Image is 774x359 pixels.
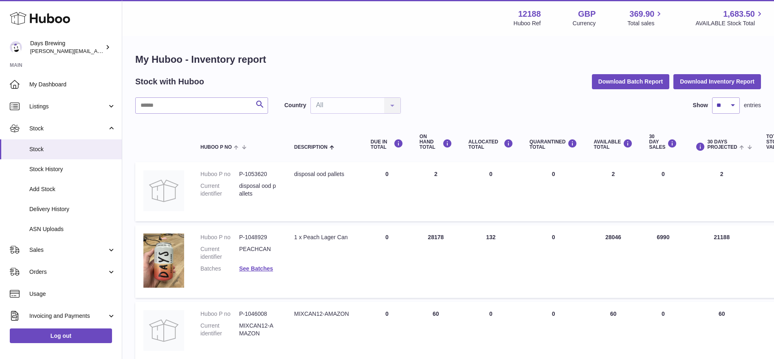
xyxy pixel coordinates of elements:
dd: P-1048929 [239,233,278,241]
td: 0 [641,162,685,221]
div: 1 x Peach Lager Can [294,233,354,241]
span: 1,683.50 [723,9,755,20]
span: Sales [29,246,107,254]
span: Total sales [627,20,664,27]
span: 0 [552,234,555,240]
td: 132 [460,225,521,298]
dt: Current identifier [200,182,239,198]
span: 0 [552,311,555,317]
button: Download Batch Report [592,74,670,89]
td: 2 [585,162,641,221]
dd: P-1053620 [239,170,278,178]
td: 28178 [411,225,460,298]
div: DUE IN TOTAL [371,139,403,150]
dt: Huboo P no [200,310,239,318]
dd: PEACHCAN [239,245,278,261]
span: Stock History [29,165,116,173]
div: ALLOCATED Total [468,139,513,150]
a: Log out [10,328,112,343]
a: 1,683.50 AVAILABLE Stock Total [695,9,764,27]
div: Days Brewing [30,40,103,55]
dt: Huboo P no [200,170,239,178]
h1: My Huboo - Inventory report [135,53,761,66]
div: 30 DAY SALES [649,134,677,150]
label: Country [284,101,306,109]
td: 2 [411,162,460,221]
td: 21188 [685,225,758,298]
span: 369.90 [629,9,654,20]
div: Currency [573,20,596,27]
dt: Huboo P no [200,233,239,241]
td: 6990 [641,225,685,298]
span: Description [294,145,328,150]
img: product image [143,310,184,351]
td: 0 [363,225,411,298]
span: entries [744,101,761,109]
div: ON HAND Total [420,134,452,150]
dd: MIXCAN12-AMAZON [239,322,278,337]
span: Delivery History [29,205,116,213]
span: Usage [29,290,116,298]
td: 0 [363,162,411,221]
dt: Current identifier [200,245,239,261]
button: Download Inventory Report [673,74,761,89]
label: Show [693,101,708,109]
span: AVAILABLE Stock Total [695,20,764,27]
strong: 12188 [518,9,541,20]
span: ASN Uploads [29,225,116,233]
span: Huboo P no [200,145,232,150]
h2: Stock with Huboo [135,76,204,87]
dt: Current identifier [200,322,239,337]
dd: P-1046008 [239,310,278,318]
a: 369.90 Total sales [627,9,664,27]
td: 28046 [585,225,641,298]
img: product image [143,170,184,211]
dt: Batches [200,265,239,273]
a: See Batches [239,265,273,272]
img: product image [143,233,184,288]
span: 30 DAYS PROJECTED [707,139,737,150]
div: AVAILABLE Total [594,139,633,150]
span: Stock [29,125,107,132]
div: MIXCAN12-AMAZON [294,310,354,318]
dd: disposal ood pallets [239,182,278,198]
div: disposal ood pallets [294,170,354,178]
span: My Dashboard [29,81,116,88]
span: Stock [29,145,116,153]
span: Add Stock [29,185,116,193]
span: [PERSON_NAME][EMAIL_ADDRESS][DOMAIN_NAME] [30,48,163,54]
div: Huboo Ref [514,20,541,27]
span: Invoicing and Payments [29,312,107,320]
img: greg@daysbrewing.com [10,41,22,53]
span: Listings [29,103,107,110]
strong: GBP [578,9,596,20]
span: Orders [29,268,107,276]
span: 0 [552,171,555,177]
div: QUARANTINED Total [530,139,578,150]
td: 0 [460,162,521,221]
td: 2 [685,162,758,221]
